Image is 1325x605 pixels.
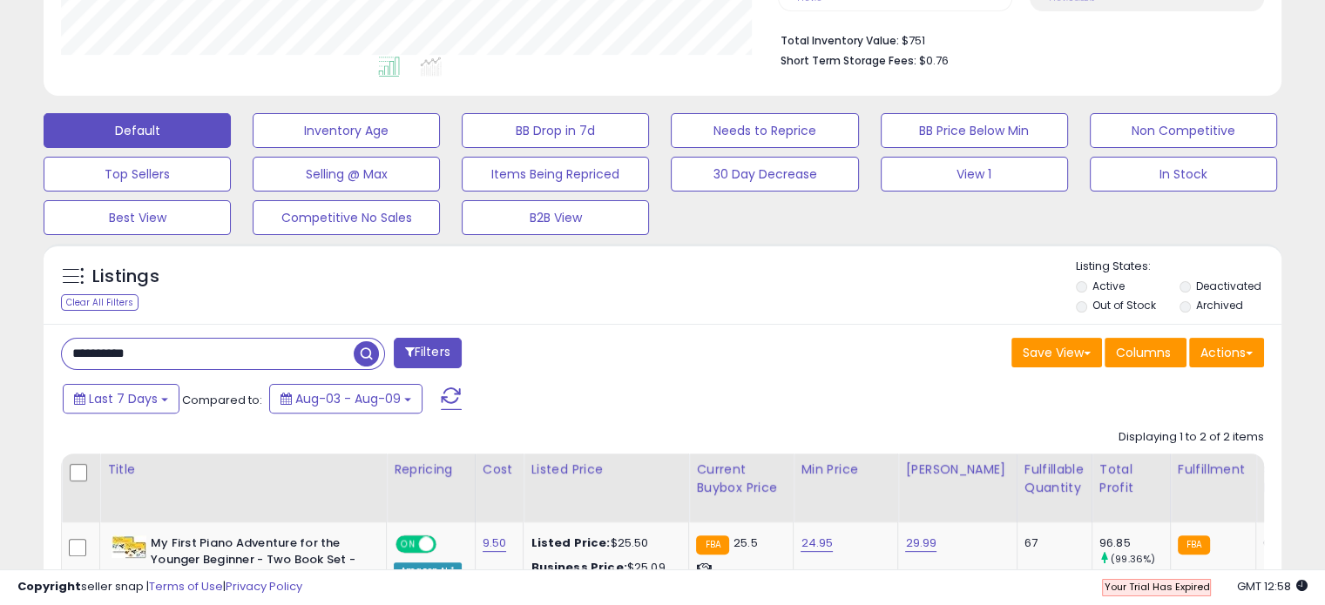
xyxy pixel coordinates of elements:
[1116,344,1171,361] span: Columns
[44,157,231,192] button: Top Sellers
[63,384,179,413] button: Last 7 Days
[1105,338,1186,367] button: Columns
[531,460,681,479] div: Listed Price
[1263,535,1292,551] div: 0.00
[269,384,423,413] button: Aug-03 - Aug-09
[1076,259,1281,275] p: Listing States:
[44,200,231,235] button: Best View
[151,535,362,604] b: My First Piano Adventure for the Younger Beginner - Two Book Set - Includes Lesson Book A and Wri...
[92,265,159,289] h5: Listings
[1011,338,1102,367] button: Save View
[801,534,833,552] a: 24.95
[1178,460,1248,479] div: Fulfillment
[696,460,786,497] div: Current Buybox Price
[1119,429,1264,446] div: Displaying 1 to 2 of 2 items
[1111,552,1155,566] small: (99.36%)
[483,534,507,552] a: 9.50
[483,460,517,479] div: Cost
[107,460,379,479] div: Title
[1090,157,1277,192] button: In Stock
[696,535,728,555] small: FBA
[1090,113,1277,148] button: Non Competitive
[1099,535,1170,551] div: 96.85
[881,113,1068,148] button: BB Price Below Min
[1092,279,1125,293] label: Active
[531,534,610,551] b: Listed Price:
[1195,298,1242,313] label: Archived
[1024,535,1078,551] div: 67
[1104,580,1209,594] span: Your Trial Has Expired
[1189,338,1264,367] button: Actions
[182,392,262,408] span: Compared to:
[1263,460,1298,497] div: Ship Price
[905,460,1009,479] div: [PERSON_NAME]
[881,157,1068,192] button: View 1
[801,460,890,479] div: Min Price
[1178,535,1210,555] small: FBA
[1195,279,1261,293] label: Deactivated
[17,578,81,595] strong: Copyright
[89,390,158,407] span: Last 7 Days
[226,578,302,595] a: Privacy Policy
[919,52,949,69] span: $0.76
[44,113,231,148] button: Default
[462,157,649,192] button: Items Being Repriced
[462,200,649,235] button: B2B View
[531,535,675,551] div: $25.50
[434,537,462,552] span: OFF
[149,578,223,595] a: Terms of Use
[781,53,916,68] b: Short Term Storage Fees:
[462,113,649,148] button: BB Drop in 7d
[17,579,302,595] div: seller snap | |
[671,113,858,148] button: Needs to Reprice
[397,537,419,552] span: ON
[112,535,146,558] img: 51UNOlE6EEL._SL40_.jpg
[253,157,440,192] button: Selling @ Max
[253,113,440,148] button: Inventory Age
[1237,578,1308,595] span: 2025-08-18 12:58 GMT
[733,534,758,551] span: 25.5
[1099,460,1163,497] div: Total Profit
[781,33,899,48] b: Total Inventory Value:
[394,460,468,479] div: Repricing
[905,534,936,552] a: 29.99
[295,390,401,407] span: Aug-03 - Aug-09
[61,294,139,311] div: Clear All Filters
[394,338,462,368] button: Filters
[1092,298,1156,313] label: Out of Stock
[671,157,858,192] button: 30 Day Decrease
[253,200,440,235] button: Competitive No Sales
[1024,460,1085,497] div: Fulfillable Quantity
[781,29,1251,50] li: $751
